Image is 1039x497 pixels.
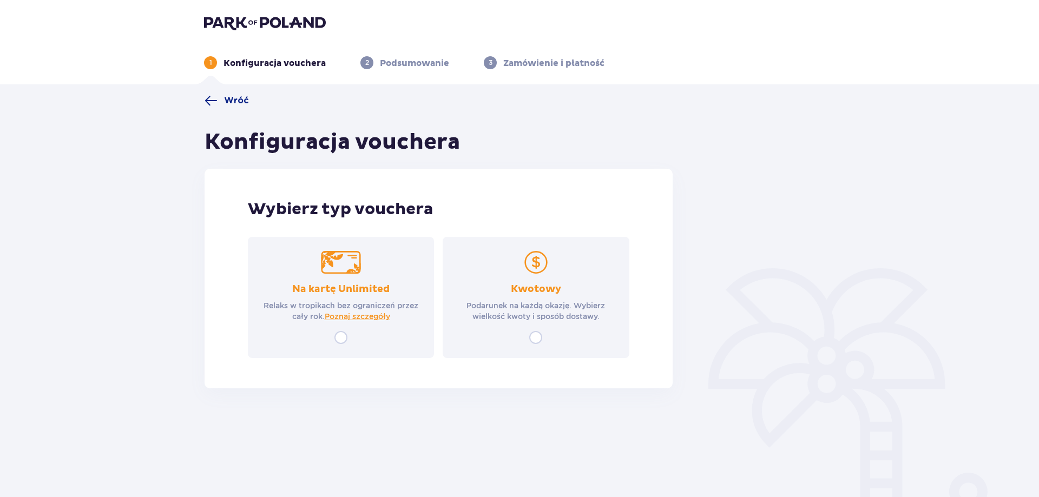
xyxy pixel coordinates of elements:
p: 1 [209,58,212,68]
p: Wybierz typ vouchera [248,199,629,220]
a: Poznaj szczegóły [325,311,390,322]
p: Relaks w tropikach bez ograniczeń przez cały rok. [258,300,424,322]
p: Na kartę Unlimited [292,283,390,296]
span: Wróć [224,95,249,107]
p: 2 [365,58,369,68]
img: Park of Poland logo [204,15,326,30]
p: Podsumowanie [380,57,449,69]
h1: Konfiguracja vouchera [205,129,460,156]
p: Zamówienie i płatność [503,57,604,69]
p: Kwotowy [511,283,561,296]
a: Wróć [205,94,249,107]
p: 3 [489,58,492,68]
p: Podarunek na każdą okazję. Wybierz wielkość kwoty i sposób dostawy. [452,300,619,322]
div: 1Konfiguracja vouchera [204,56,326,69]
div: 3Zamówienie i płatność [484,56,604,69]
div: 2Podsumowanie [360,56,449,69]
p: Konfiguracja vouchera [223,57,326,69]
